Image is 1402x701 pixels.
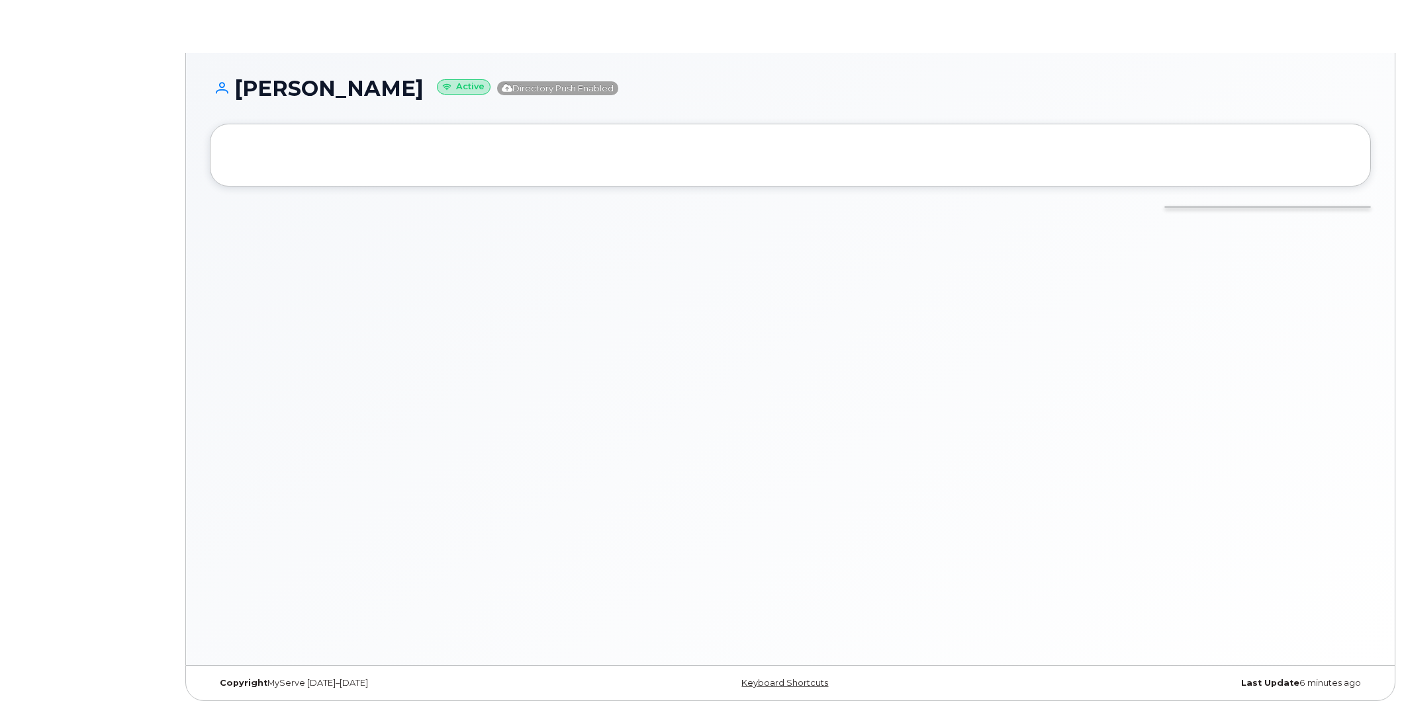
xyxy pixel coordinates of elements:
h1: [PERSON_NAME] [210,77,1371,100]
span: Directory Push Enabled [497,81,618,95]
div: 6 minutes ago [984,678,1371,688]
a: Keyboard Shortcuts [741,678,828,688]
small: Active [437,79,491,95]
strong: Copyright [220,678,267,688]
div: MyServe [DATE]–[DATE] [210,678,597,688]
strong: Last Update [1241,678,1299,688]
